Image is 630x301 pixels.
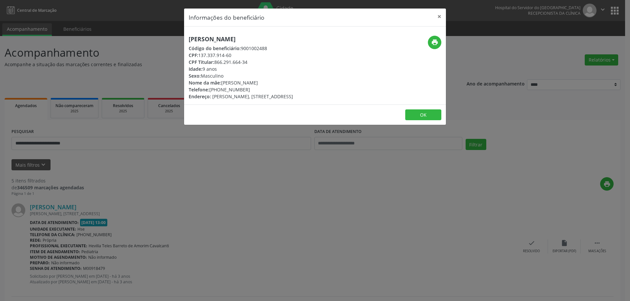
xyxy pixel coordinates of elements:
[189,52,198,58] span: CPF:
[212,93,293,100] span: [PERSON_NAME], [STREET_ADDRESS]
[189,13,264,22] h5: Informações do beneficiário
[189,93,211,100] span: Endereço:
[189,66,293,72] div: 9 anos
[189,86,209,93] span: Telefone:
[189,73,201,79] span: Sexo:
[433,9,446,25] button: Close
[189,45,241,51] span: Código do beneficiário:
[189,86,293,93] div: [PHONE_NUMBER]
[189,36,293,43] h5: [PERSON_NAME]
[405,109,441,121] button: OK
[431,39,438,46] i: print
[189,52,293,59] div: 137.337.914-60
[189,59,214,65] span: CPF Titular:
[189,80,221,86] span: Nome da mãe:
[189,79,293,86] div: [PERSON_NAME]
[428,36,441,49] button: print
[189,72,293,79] div: Masculino
[189,59,293,66] div: 866.291.664-34
[189,45,293,52] div: 9001002488
[189,66,202,72] span: Idade:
